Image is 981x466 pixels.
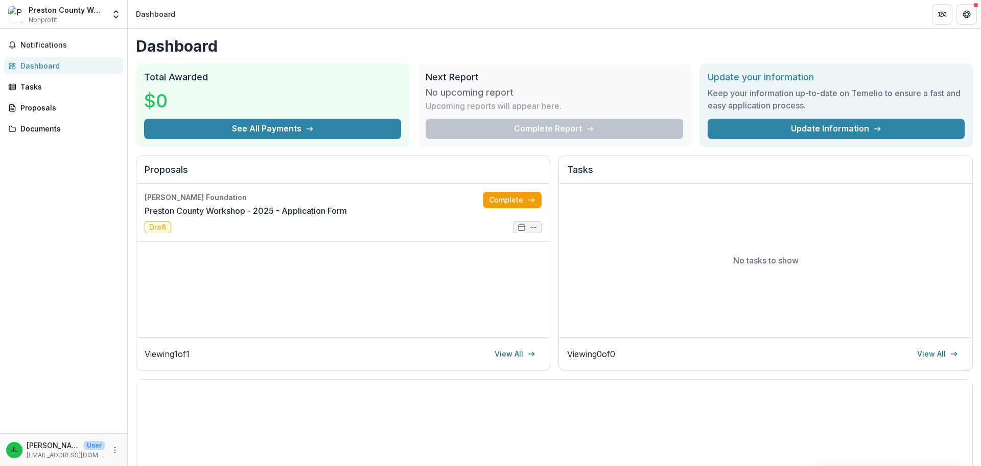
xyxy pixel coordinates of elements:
[145,164,542,184] h2: Proposals
[488,346,542,362] a: View All
[426,100,562,112] p: Upcoming reports will appear here.
[708,72,965,83] h2: Update your information
[136,9,175,19] div: Dashboard
[20,102,115,113] div: Proposals
[20,41,119,50] span: Notifications
[109,4,123,25] button: Open entity switcher
[426,72,683,83] h2: Next Report
[29,15,57,25] span: Nonprofit
[27,451,105,460] p: [EMAIL_ADDRESS][DOMAIN_NAME]
[932,4,952,25] button: Partners
[84,441,105,450] p: User
[733,254,799,267] p: No tasks to show
[136,37,973,55] h1: Dashboard
[29,5,105,15] div: Preston County Workshop
[426,87,513,98] h3: No upcoming report
[4,120,123,137] a: Documents
[109,444,121,456] button: More
[567,164,964,184] h2: Tasks
[4,78,123,95] a: Tasks
[483,192,542,208] a: Complete
[4,37,123,53] button: Notifications
[4,99,123,116] a: Proposals
[27,440,80,451] p: [PERSON_NAME]
[132,7,179,21] nav: breadcrumb
[144,87,221,115] h3: $0
[911,346,964,362] a: View All
[144,72,401,83] h2: Total Awarded
[20,123,115,134] div: Documents
[708,119,965,139] a: Update Information
[11,447,18,453] div: Janette Lewis
[708,87,965,112] h3: Keep your information up-to-date on Temelio to ensure a fast and easy application process.
[145,348,190,360] p: Viewing 1 of 1
[4,57,123,74] a: Dashboard
[145,205,347,217] a: Preston County Workshop - 2025 - Application Form
[956,4,977,25] button: Get Help
[8,6,25,23] img: Preston County Workshop
[567,348,615,360] p: Viewing 0 of 0
[20,81,115,92] div: Tasks
[20,60,115,71] div: Dashboard
[144,119,401,139] button: See All Payments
